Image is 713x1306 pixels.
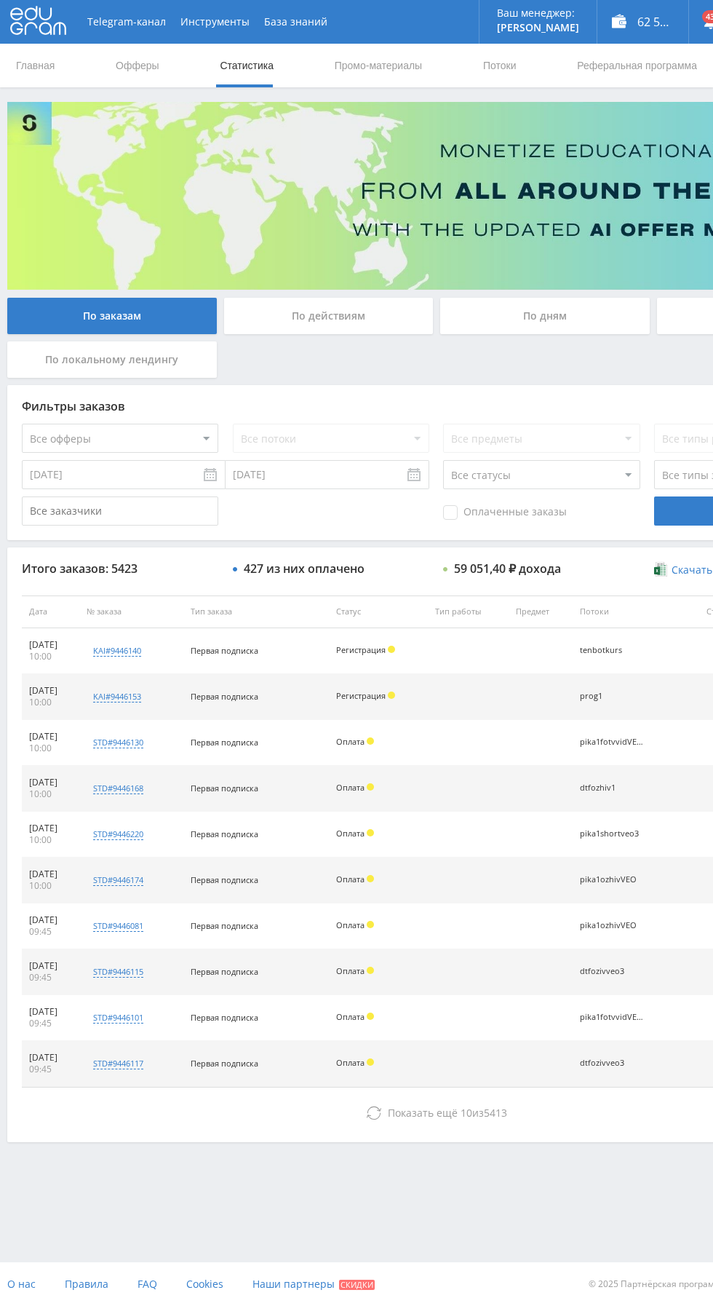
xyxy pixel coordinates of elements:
a: Главная [15,44,56,87]
a: Потоки [482,44,518,87]
span: О нас [7,1277,36,1291]
a: Промо-материалы [333,44,423,87]
a: Статистика [218,44,275,87]
a: О нас [7,1262,36,1306]
p: Ваш менеджер: [497,7,579,19]
span: Наши партнеры [252,1277,335,1291]
p: [PERSON_NAME] [497,22,579,33]
a: Офферы [114,44,161,87]
input: Все заказчики [22,496,218,526]
a: Правила [65,1262,108,1306]
span: Cookies [186,1277,223,1291]
a: Cookies [186,1262,223,1306]
a: Реферальная программа [575,44,698,87]
span: Правила [65,1277,108,1291]
a: FAQ [138,1262,157,1306]
div: По дням [440,298,650,334]
span: FAQ [138,1277,157,1291]
span: Оплаченные заказы [443,505,567,520]
div: По локальному лендингу [7,341,217,378]
a: Наши партнеры Скидки [252,1262,375,1306]
div: По действиям [224,298,434,334]
div: По заказам [7,298,217,334]
span: Скидки [339,1280,375,1290]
